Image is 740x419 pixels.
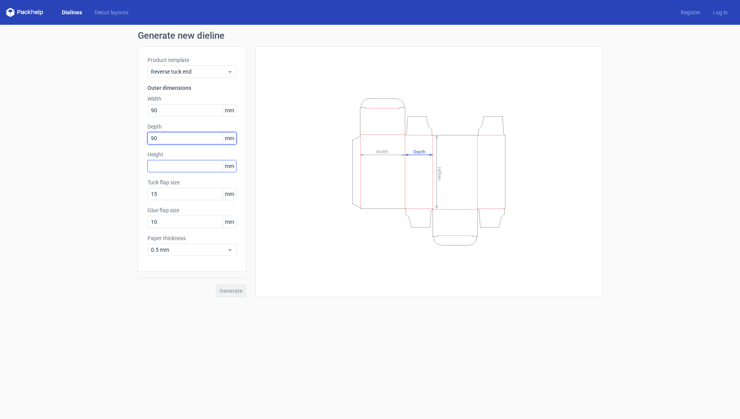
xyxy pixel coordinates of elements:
[147,206,236,214] label: Glue flap size
[151,68,227,76] span: Reverse tuck end
[151,246,227,254] span: 0.5 mm
[437,167,442,180] tspan: Height
[223,160,236,172] span: mm
[675,9,707,16] a: Register
[147,56,236,64] label: Product template
[147,123,236,131] label: Depth
[223,105,236,116] span: mm
[413,149,426,154] tspan: Depth
[223,132,236,144] span: mm
[56,9,88,16] a: Dielines
[223,188,236,200] span: mm
[376,149,389,154] tspan: Width
[147,95,236,103] label: Width
[147,234,236,242] label: Paper thickness
[138,31,602,40] h1: Generate new dieline
[707,9,734,16] a: Log in
[147,151,236,158] label: Height
[88,9,135,16] a: Diecut layouts
[147,179,236,186] label: Tuck flap size
[223,216,236,228] span: mm
[147,84,236,92] h3: Outer dimensions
